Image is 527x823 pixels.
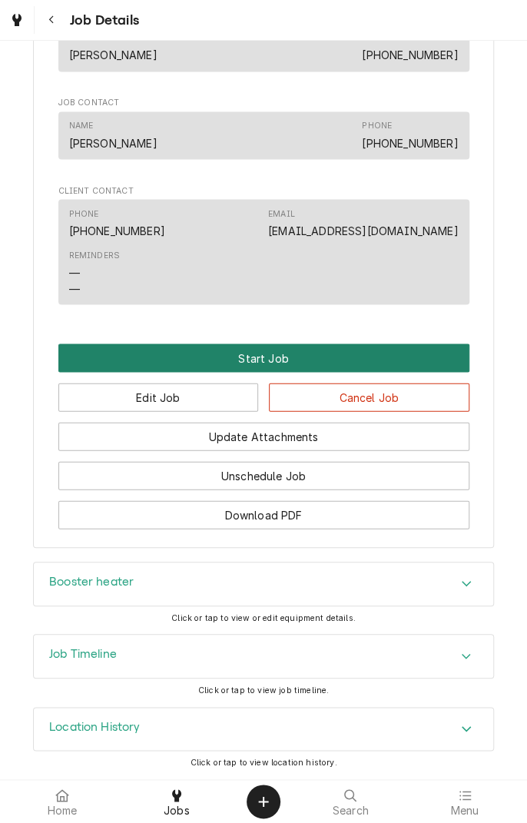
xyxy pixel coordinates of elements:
[69,120,94,132] div: Name
[34,562,493,606] div: Accordion Header
[268,207,295,220] div: Email
[34,635,493,678] button: Accordion Details Expand Trigger
[333,805,369,817] span: Search
[198,685,329,695] span: Click or tap to view job timeline.
[58,24,469,78] div: Job Reporter List
[247,785,280,818] button: Create Object
[58,111,469,158] div: Contact
[58,184,469,311] div: Client Contact
[49,720,141,735] h3: Location History
[268,224,458,237] a: [EMAIL_ADDRESS][DOMAIN_NAME]
[362,48,458,61] a: [PHONE_NUMBER]
[450,805,479,817] span: Menu
[58,199,469,311] div: Client Contact List
[69,249,120,261] div: Reminders
[48,805,78,817] span: Home
[171,612,356,622] span: Click or tap to view or edit equipment details.
[58,343,469,529] div: Button Group
[34,562,493,606] button: Accordion Details Expand Trigger
[58,199,469,304] div: Contact
[3,6,31,34] a: Go to Jobs
[58,97,469,109] span: Job Contact
[58,383,259,411] button: Edit Job
[49,575,134,589] h3: Booster heater
[69,249,120,296] div: Reminders
[58,461,469,489] button: Unschedule Job
[294,783,407,820] a: Search
[58,450,469,489] div: Button Group Row
[38,6,65,34] button: Navigate back
[69,207,99,220] div: Phone
[58,489,469,529] div: Button Group Row
[33,634,494,679] div: Job Timeline
[58,184,469,197] span: Client Contact
[69,280,80,297] div: —
[362,120,458,151] div: Phone
[69,264,80,280] div: —
[69,207,165,238] div: Phone
[6,783,119,820] a: Home
[58,111,469,165] div: Job Contact List
[164,805,190,817] span: Jobs
[69,134,157,151] div: [PERSON_NAME]
[268,207,458,238] div: Email
[34,708,493,751] button: Accordion Details Expand Trigger
[69,47,157,63] div: [PERSON_NAME]
[65,10,139,31] span: Job Details
[58,343,469,372] div: Button Group Row
[58,422,469,450] button: Update Attachments
[69,32,157,63] div: Name
[362,32,458,63] div: Phone
[121,783,234,820] a: Jobs
[34,635,493,678] div: Accordion Header
[69,120,157,151] div: Name
[49,647,117,662] h3: Job Timeline
[409,783,522,820] a: Menu
[58,343,469,372] button: Start Job
[269,383,469,411] button: Cancel Job
[34,708,493,751] div: Accordion Header
[58,500,469,529] button: Download PDF
[58,97,469,166] div: Job Contact
[58,372,469,411] div: Button Group Row
[362,120,392,132] div: Phone
[362,136,458,149] a: [PHONE_NUMBER]
[190,757,336,767] span: Click or tap to view location history.
[58,24,469,71] div: Contact
[33,562,494,606] div: Booster heater
[58,411,469,450] div: Button Group Row
[69,224,165,237] a: [PHONE_NUMBER]
[58,9,469,78] div: Job Reporter
[33,707,494,752] div: Location History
